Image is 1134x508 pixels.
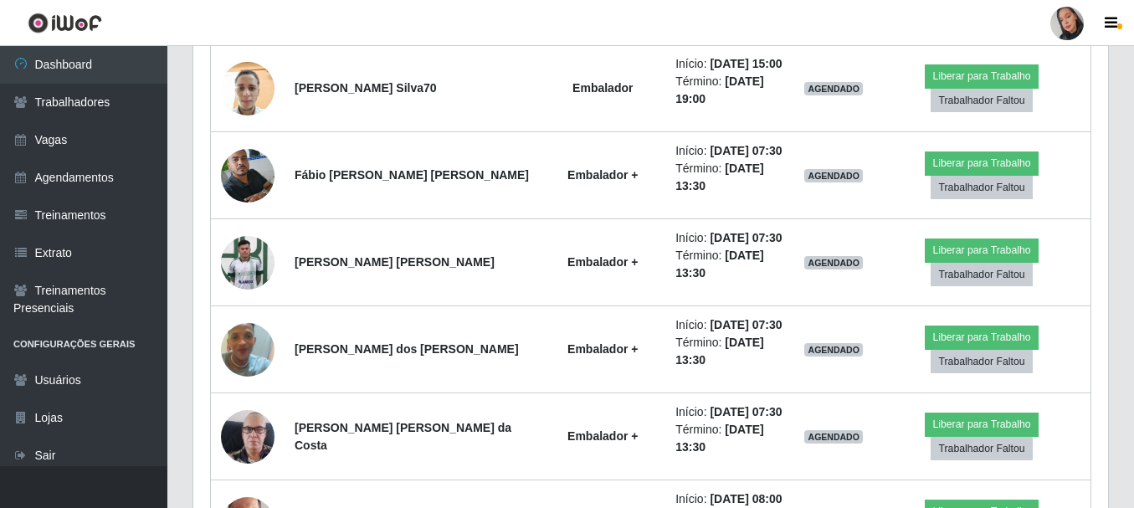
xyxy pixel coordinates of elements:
[675,229,784,247] li: Início:
[295,168,529,182] strong: Fábio [PERSON_NAME] [PERSON_NAME]
[710,492,782,505] time: [DATE] 08:00
[925,326,1038,349] button: Liberar para Trabalho
[675,160,784,195] li: Término:
[931,263,1032,286] button: Trabalhador Faltou
[567,168,638,182] strong: Embalador +
[804,256,863,269] span: AGENDADO
[572,81,633,95] strong: Embalador
[804,82,863,95] span: AGENDADO
[931,437,1032,460] button: Trabalhador Faltou
[675,55,784,73] li: Início:
[675,247,784,282] li: Término:
[28,13,102,33] img: CoreUI Logo
[221,302,275,398] img: 1734287030319.jpeg
[675,316,784,334] li: Início:
[567,429,638,443] strong: Embalador +
[710,318,782,331] time: [DATE] 07:30
[675,421,784,456] li: Término:
[675,334,784,369] li: Término:
[295,255,495,269] strong: [PERSON_NAME] [PERSON_NAME]
[710,144,782,157] time: [DATE] 07:30
[931,176,1032,199] button: Trabalhador Faltou
[925,151,1038,175] button: Liberar para Trabalho
[295,421,511,452] strong: [PERSON_NAME] [PERSON_NAME] da Costa
[804,430,863,444] span: AGENDADO
[804,343,863,357] span: AGENDADO
[925,239,1038,262] button: Liberar para Trabalho
[710,405,782,418] time: [DATE] 07:30
[931,89,1032,112] button: Trabalhador Faltou
[925,64,1038,88] button: Liberar para Trabalho
[567,342,638,356] strong: Embalador +
[221,389,275,485] img: 1745880395418.jpeg
[221,140,275,211] img: 1703551604655.jpeg
[710,57,782,70] time: [DATE] 15:00
[675,490,784,508] li: Início:
[710,231,782,244] time: [DATE] 07:30
[931,350,1032,373] button: Trabalhador Faltou
[675,403,784,421] li: Início:
[675,142,784,160] li: Início:
[295,342,519,356] strong: [PERSON_NAME] dos [PERSON_NAME]
[295,81,437,95] strong: [PERSON_NAME] Silva70
[925,413,1038,436] button: Liberar para Trabalho
[221,53,275,124] img: 1739482115127.jpeg
[221,227,275,298] img: 1698057093105.jpeg
[675,73,784,108] li: Término:
[567,255,638,269] strong: Embalador +
[804,169,863,182] span: AGENDADO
